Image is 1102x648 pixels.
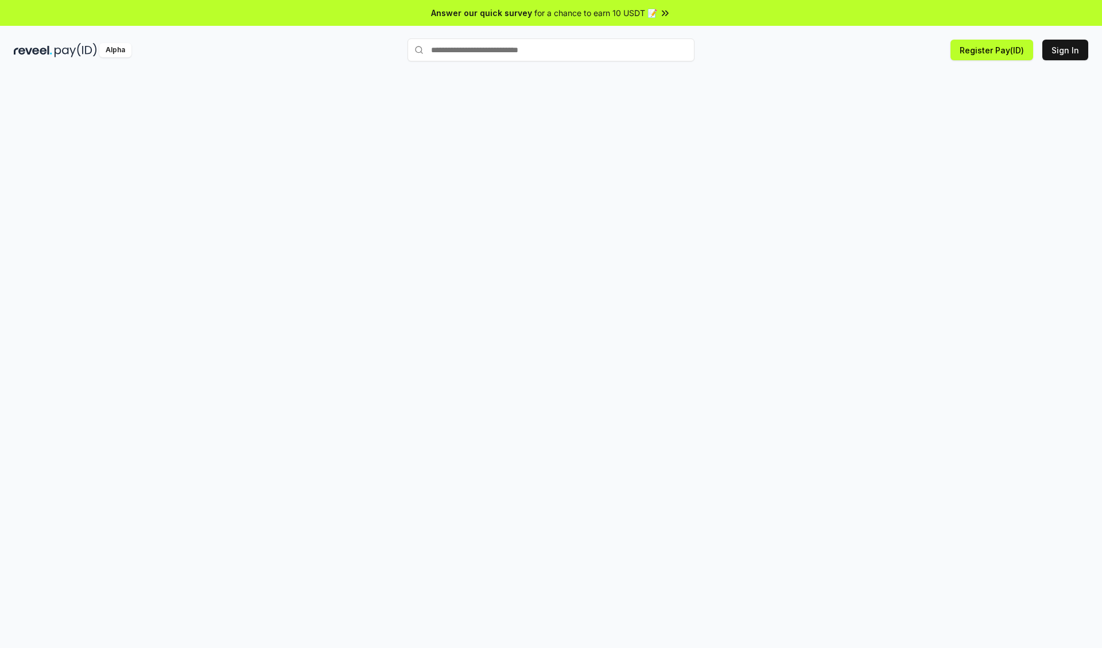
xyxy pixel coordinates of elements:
span: Answer our quick survey [431,7,532,19]
div: Alpha [99,43,131,57]
img: reveel_dark [14,43,52,57]
button: Sign In [1042,40,1088,60]
button: Register Pay(ID) [950,40,1033,60]
span: for a chance to earn 10 USDT 📝 [534,7,657,19]
img: pay_id [55,43,97,57]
